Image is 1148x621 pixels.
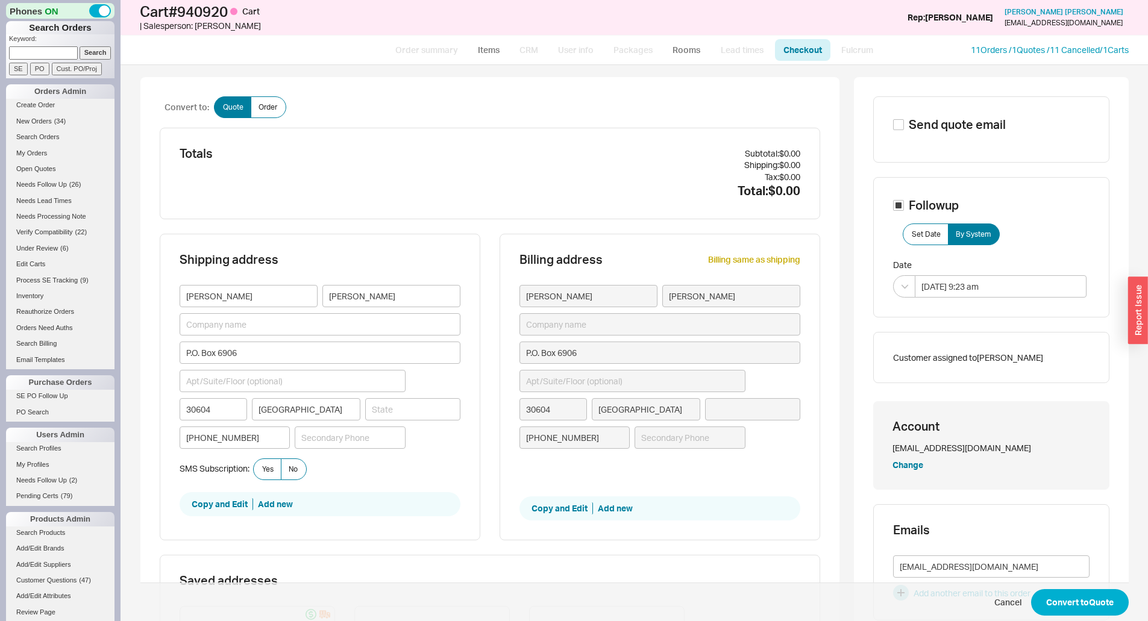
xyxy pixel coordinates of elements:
[45,5,58,17] span: ON
[833,39,882,61] a: Fulcrum
[893,524,1090,536] h3: Emails
[519,313,800,335] input: Company name
[519,254,603,266] h3: Billing address
[6,512,114,526] div: Products Admin
[16,228,73,236] span: Verify Compatibility
[6,305,114,318] a: Reauthorize Orders
[6,574,114,587] a: Customer Questions(47)
[1005,8,1123,16] a: [PERSON_NAME] [PERSON_NAME]
[180,575,800,587] h3: Saved addresses
[6,428,114,442] div: Users Admin
[259,102,277,112] span: Order
[9,63,28,75] input: SE
[519,426,630,449] input: Phone
[994,596,1021,608] span: Cancel
[258,498,293,510] button: Add new
[387,39,467,61] a: Order summary
[664,39,709,61] a: Rooms
[6,375,114,390] div: Purchase Orders
[598,502,633,514] button: Add new
[6,542,114,555] a: Add/Edit Brands
[60,245,68,252] span: ( 6 )
[6,258,114,270] a: Edit Carts
[956,229,991,239] span: By System
[893,260,1086,270] span: Date
[54,117,66,125] span: ( 34 )
[16,492,58,499] span: Pending Certs
[180,285,318,307] input: First name
[662,285,800,307] input: Last name
[893,352,1090,364] div: Customer assigned to [PERSON_NAME]
[593,148,800,160] div: Subtotal: $0.00
[6,590,114,602] a: Add/Edit Attributes
[16,476,67,484] span: Needs Follow Up
[80,276,88,284] span: ( 9 )
[469,39,509,61] a: Items
[165,101,209,113] div: Convert to:
[16,181,67,188] span: Needs Follow Up
[6,337,114,350] a: Search Billing
[712,39,773,61] a: Lead times
[180,463,249,473] span: SMS Subscription:
[6,290,114,302] a: Inventory
[192,498,253,510] button: Copy and Edit
[605,39,662,61] a: Packages
[16,117,52,125] span: New Orders
[6,526,114,539] a: Search Products
[16,576,77,584] span: Customer Questions
[140,20,577,32] div: | Salesperson: [PERSON_NAME]
[69,476,77,484] span: ( 2 )
[6,131,114,143] a: Search Orders
[6,490,114,502] a: Pending Certs(79)
[593,159,800,171] div: Shipping: $0.00
[1005,7,1123,16] span: [PERSON_NAME] [PERSON_NAME]
[16,276,78,284] span: Process SE Tracking
[519,285,657,307] input: First name
[6,21,114,34] h1: Search Orders
[6,195,114,207] a: Needs Lead Times
[6,3,114,19] div: Phones
[252,398,360,420] input: City
[180,426,290,449] input: Phone
[69,181,81,188] span: ( 26 )
[892,459,923,471] button: Change
[61,492,73,499] span: ( 79 )
[16,213,86,220] span: Needs Processing Note
[52,63,102,75] input: Cust. PO/Proj
[532,502,593,514] button: Copy and Edit
[6,558,114,571] a: Add/Edit Suppliers
[6,474,114,487] a: Needs Follow Up(2)
[1005,19,1123,27] div: [EMAIL_ADDRESS][DOMAIN_NAME]
[1031,589,1129,616] button: Convert toQuote
[1046,595,1114,610] span: Convert to Quote
[908,11,993,23] div: Rep: [PERSON_NAME]
[6,99,114,111] a: Create Order
[909,197,959,214] span: Followup
[80,46,111,59] input: Search
[180,398,248,420] input: Zip
[6,274,114,287] a: Process SE Tracking(9)
[708,254,800,285] div: Billing same as shipping
[892,442,1090,454] div: [EMAIL_ADDRESS][DOMAIN_NAME]
[6,354,114,366] a: Email Templates
[909,116,1006,133] span: Send quote email
[593,171,800,183] div: Tax: $0.00
[519,398,588,420] input: Zip
[549,39,603,61] a: User info
[519,370,745,392] input: Apt/Suite/Floor (optional)
[775,39,830,61] a: Checkout
[6,163,114,175] a: Open Quotes
[365,398,460,420] input: State
[262,464,274,474] span: Yes
[6,115,114,128] a: New Orders(34)
[242,6,260,16] span: Cart
[6,178,114,191] a: Needs Follow Up(26)
[6,442,114,455] a: Search Profiles
[6,406,114,419] a: PO Search
[912,229,941,239] span: Set Date
[971,45,1100,55] a: 11Orders /1Quotes /11 Cancelled
[6,210,114,223] a: Needs Processing Note
[6,84,114,99] div: Orders Admin
[1100,45,1129,55] a: /1Carts
[289,464,298,474] span: No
